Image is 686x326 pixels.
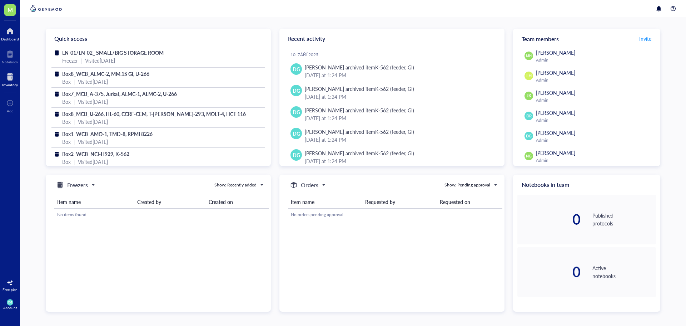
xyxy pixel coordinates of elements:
span: MH [526,53,531,58]
span: [PERSON_NAME] [536,149,575,156]
div: Visited [DATE] [78,138,108,146]
div: [DATE] at 1:24 PM [305,114,493,122]
div: | [74,158,75,166]
div: Free plan [3,287,18,292]
h5: Orders [301,181,318,189]
a: Inventory [2,71,18,87]
th: Item name [54,195,134,209]
th: Created by [134,195,206,209]
span: JK [527,93,531,99]
th: Requested by [362,195,437,209]
span: DG [293,130,300,137]
span: DG [8,301,12,304]
span: [PERSON_NAME] [536,69,575,76]
span: DG [293,108,300,116]
button: Invite [639,33,652,44]
th: Created on [206,195,269,209]
div: | [74,78,75,86]
div: No items found [57,211,266,218]
div: K-562 (feeder, GI) [375,107,414,114]
a: Notebook [2,48,18,64]
span: DG [526,133,532,139]
div: Recent activity [279,29,504,49]
span: [PERSON_NAME] [536,129,575,136]
div: K-562 (feeder, GI) [375,85,414,92]
div: [DATE] at 1:24 PM [305,93,493,101]
div: 0 [517,212,581,227]
div: Box [62,78,71,86]
div: Admin [536,57,653,63]
div: Published protocols [592,211,656,227]
div: [PERSON_NAME] archived item [305,149,414,157]
th: Item name [288,195,362,209]
div: [PERSON_NAME] archived item [305,106,414,114]
div: [DATE] at 1:24 PM [305,136,493,143]
div: Show: Pending approval [444,182,490,188]
span: [PERSON_NAME] [536,89,575,96]
div: | [74,138,75,146]
span: Invite [639,35,651,42]
span: Box2_WCB_NCI-H929, K-562 [62,150,129,157]
div: | [74,98,75,106]
div: [PERSON_NAME] archived item [305,63,414,71]
div: No orders pending approval [291,211,499,218]
h5: Freezers [67,181,88,189]
div: Admin [536,137,653,143]
div: Freezer [62,57,78,64]
div: Admin [536,117,653,123]
div: [PERSON_NAME] archived item [305,128,414,136]
span: Box8_MCB_U-266, HL-60, CCRF-CEM, T-[PERSON_NAME]-293, MOLT-4, HCT 116 [62,110,246,117]
span: DR [526,113,532,119]
div: K-562 (feeder, GI) [375,128,414,135]
div: Dashboard [1,37,19,41]
div: Notebook [2,60,18,64]
span: Box7_MCB_A-375, Jurkat, ALMC-1, ALMC-2, U-266 [62,90,177,97]
div: Admin [536,157,653,163]
span: [PERSON_NAME] [536,49,575,56]
div: Account [3,306,17,310]
div: Box [62,138,71,146]
div: | [81,57,82,64]
span: NG [526,153,532,159]
div: Team members [513,29,660,49]
span: Box8_WCB_ALMC-2, MM.1S GI, U-266 [62,70,149,77]
div: Box [62,158,71,166]
div: Visited [DATE] [78,158,108,166]
div: Notebooks in team [513,175,660,195]
div: Admin [536,97,653,103]
div: Visited [DATE] [78,98,108,106]
img: genemod-logo [29,4,64,13]
div: 0 [517,265,581,279]
div: Visited [DATE] [78,78,108,86]
div: Visited [DATE] [85,57,115,64]
div: [DATE] at 1:24 PM [305,71,493,79]
div: | [74,118,75,126]
a: Dashboard [1,25,19,41]
span: LN-01/LN-02_ SMALL/BIG STORAGE ROOM [62,49,164,56]
span: LH [526,73,532,79]
div: Show: Recently added [214,182,257,188]
span: DG [293,87,300,94]
span: DG [293,151,300,159]
div: Active notebooks [592,264,656,280]
div: Visited [DATE] [78,118,108,126]
th: Requested on [437,195,502,209]
div: Box [62,118,71,126]
div: K-562 (feeder, GI) [375,64,414,71]
div: 10. září 2025 [290,52,499,58]
span: DG [293,65,300,73]
div: Box [62,98,71,106]
div: Admin [536,77,653,83]
div: [PERSON_NAME] archived item [305,85,414,93]
div: K-562 (feeder, GI) [375,150,414,157]
span: Box1_WCB_AMO-1, TMD-8, RPMI 8226 [62,130,153,137]
div: Add [7,109,14,113]
span: M [8,5,13,14]
div: Inventory [2,83,18,87]
div: Quick access [46,29,271,49]
span: [PERSON_NAME] [536,109,575,116]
